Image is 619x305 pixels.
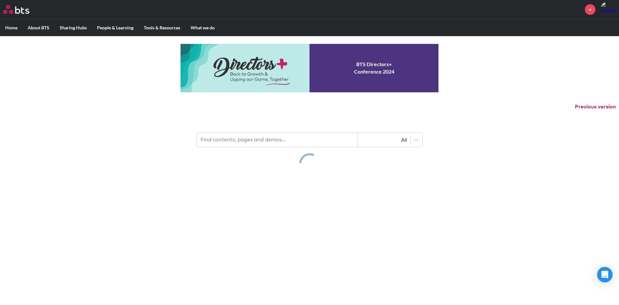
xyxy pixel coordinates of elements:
div: Open Intercom Messenger [597,267,613,282]
a: + [585,4,595,15]
label: What we do [185,19,220,36]
img: BTS Logo [3,5,29,14]
label: About BTS [23,19,54,36]
a: Go home [3,5,41,14]
label: Sharing Hubs [54,19,92,36]
div: All [361,136,407,143]
button: Previous version [575,103,616,110]
input: Find contents, pages and demos... [197,133,358,147]
label: People & Learning [92,19,139,36]
img: Jaehyun Park [600,2,616,17]
label: Tools & Resources [139,19,185,36]
a: Conference 2024 [181,44,438,92]
a: Profile [600,2,616,17]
